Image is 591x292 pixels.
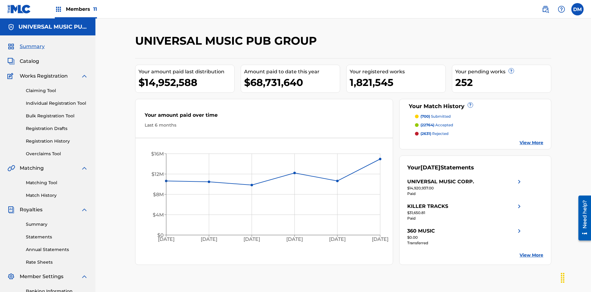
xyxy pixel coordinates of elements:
[7,58,39,65] a: CatalogCatalog
[26,151,88,157] a: Overclaims Tool
[243,237,260,242] tspan: [DATE]
[372,237,389,242] tspan: [DATE]
[20,164,44,172] span: Matching
[151,151,164,157] tspan: $16M
[407,203,523,221] a: KILLER TRACKSright chevron icon$31,650.81Paid
[18,23,88,30] h5: UNIVERSAL MUSIC PUB GROUP
[26,125,88,132] a: Registration Drafts
[26,259,88,266] a: Rate Sheets
[516,203,523,210] img: right chevron icon
[415,122,544,128] a: (22764) accepted
[135,34,320,48] h2: UNIVERSAL MUSIC PUB GROUP
[26,138,88,144] a: Registration History
[20,72,68,80] span: Works Registration
[7,164,15,172] img: Matching
[516,178,523,185] img: right chevron icon
[420,122,453,128] p: accepted
[520,252,543,258] a: View More
[244,68,340,75] div: Amount paid to date this year
[407,235,523,240] div: $0.00
[574,193,591,244] iframe: Resource Center
[145,122,384,128] div: Last 6 months
[516,227,523,235] img: right chevron icon
[7,43,15,50] img: Summary
[420,123,434,127] span: (22764)
[407,191,523,197] div: Paid
[420,131,448,136] p: rejected
[244,75,340,89] div: $68,731,640
[81,164,88,172] img: expand
[20,43,45,50] span: Summary
[20,58,39,65] span: Catalog
[20,206,42,213] span: Royalties
[350,75,445,89] div: 1,821,545
[415,114,544,119] a: (700) submitted
[329,237,346,242] tspan: [DATE]
[26,192,88,199] a: Match History
[468,103,473,107] span: ?
[7,23,15,31] img: Accounts
[20,273,63,280] span: Member Settings
[407,178,474,185] div: UNIVERSAL MUSIC CORP.
[7,58,15,65] img: Catalog
[560,262,591,292] iframe: Chat Widget
[286,237,303,242] tspan: [DATE]
[509,68,514,73] span: ?
[26,246,88,253] a: Annual Statements
[350,68,445,75] div: Your registered works
[66,6,97,13] span: Members
[139,75,234,89] div: $14,952,588
[407,178,523,197] a: UNIVERSAL MUSIC CORP.right chevron icon$14,920,937.00Paid
[407,102,544,111] div: Your Match History
[407,216,523,221] div: Paid
[407,185,523,191] div: $14,920,937.00
[455,68,551,75] div: Your pending works
[558,6,565,13] img: help
[26,234,88,240] a: Statements
[145,112,384,122] div: Your amount paid over time
[420,131,431,136] span: (2631)
[139,68,234,75] div: Your amount paid last distribution
[153,212,164,218] tspan: $4M
[151,171,164,177] tspan: $12M
[26,180,88,186] a: Matching Tool
[7,43,45,50] a: SummarySummary
[26,221,88,228] a: Summary
[407,164,474,172] div: Your Statements
[158,237,175,242] tspan: [DATE]
[555,3,568,15] div: Help
[455,75,551,89] div: 252
[407,227,523,246] a: 360 MUSICright chevron icon$0.00Transferred
[420,114,430,119] span: (700)
[407,203,448,210] div: KILLER TRACKS
[26,100,88,107] a: Individual Registration Tool
[571,3,584,15] div: User Menu
[542,6,549,13] img: search
[420,164,440,171] span: [DATE]
[157,232,164,238] tspan: $0
[7,273,15,280] img: Member Settings
[407,227,435,235] div: 360 MUSIC
[26,87,88,94] a: Claiming Tool
[81,273,88,280] img: expand
[153,192,164,197] tspan: $8M
[539,3,552,15] a: Public Search
[26,113,88,119] a: Bulk Registration Tool
[520,140,543,146] a: View More
[81,206,88,213] img: expand
[55,6,62,13] img: Top Rightsholders
[93,6,97,12] span: 11
[7,5,31,14] img: MLC Logo
[407,210,523,216] div: $31,650.81
[81,72,88,80] img: expand
[407,240,523,246] div: Transferred
[7,206,15,213] img: Royalties
[201,237,217,242] tspan: [DATE]
[415,131,544,136] a: (2631) rejected
[7,72,15,80] img: Works Registration
[558,269,568,287] div: Drag
[420,114,451,119] p: submitted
